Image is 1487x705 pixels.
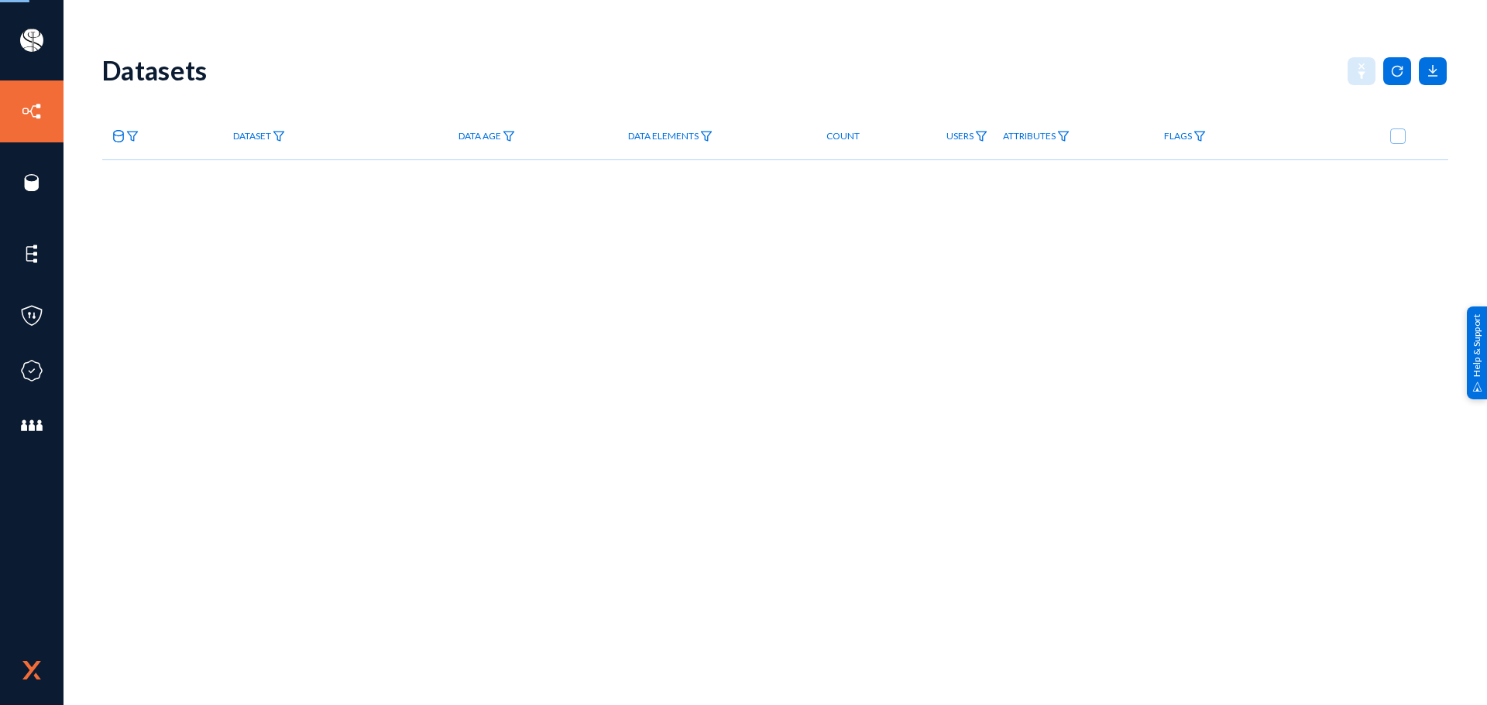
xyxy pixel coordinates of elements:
div: Help & Support [1467,306,1487,399]
a: Users [939,123,995,150]
img: icon-filter.svg [1057,131,1070,142]
img: icon-filter.svg [975,131,987,142]
img: icon-policies.svg [20,304,43,327]
span: Dataset [233,131,271,142]
span: Data Elements [628,131,699,142]
img: icon-elements.svg [20,242,43,265]
img: icon-filter.svg [700,131,713,142]
img: help_support.svg [1472,382,1482,392]
img: icon-filter.svg [503,131,515,142]
img: icon-filter.svg [126,131,139,142]
img: icon-filter.svg [1193,131,1206,142]
img: icon-inventory.svg [20,100,43,123]
a: Data Age [451,123,523,150]
span: Users [946,131,974,142]
span: Attributes [1003,131,1056,142]
img: icon-filter.svg [273,131,285,142]
span: Count [826,131,860,142]
span: Flags [1164,131,1192,142]
a: Data Elements [620,123,720,150]
div: Datasets [102,54,208,86]
img: icon-compliance.svg [20,359,43,382]
img: icon-sources.svg [20,171,43,194]
a: Flags [1156,123,1214,150]
a: Dataset [225,123,293,150]
a: Attributes [995,123,1077,150]
span: Data Age [458,131,501,142]
img: icon-members.svg [20,414,43,437]
img: ACg8ocIa8OWj5FIzaB8MU-JIbNDt0RWcUDl_eQ0ZyYxN7rWYZ1uJfn9p=s96-c [20,29,43,52]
